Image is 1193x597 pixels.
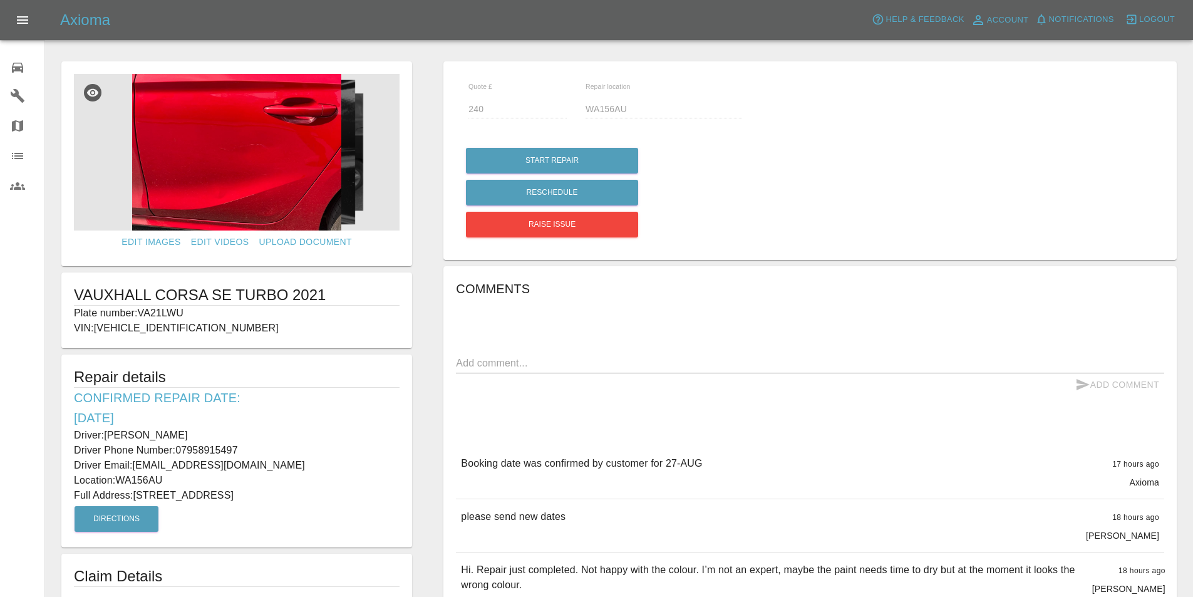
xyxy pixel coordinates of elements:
[869,10,967,29] button: Help & Feedback
[468,83,492,90] span: Quote £
[456,279,1164,299] h6: Comments
[466,180,638,205] button: Reschedule
[8,5,38,35] button: Open drawer
[586,83,631,90] span: Repair location
[466,212,638,237] button: Raise issue
[74,473,400,488] p: Location: WA156AU
[74,488,400,503] p: Full Address: [STREET_ADDRESS]
[466,148,638,174] button: Start Repair
[1092,583,1165,595] p: [PERSON_NAME]
[968,10,1032,30] a: Account
[1139,13,1175,27] span: Logout
[74,285,400,305] h1: VAUXHALL CORSA SE TURBO 2021
[1049,13,1114,27] span: Notifications
[74,443,400,458] p: Driver Phone Number: 07958915497
[254,231,357,254] a: Upload Document
[74,74,400,231] img: 5084bdc8-34f0-4643-83ff-894d7da52c98
[1122,10,1178,29] button: Logout
[987,13,1029,28] span: Account
[74,321,400,336] p: VIN: [VEHICLE_IDENTIFICATION_NUMBER]
[461,456,702,471] p: Booking date was confirmed by customer for 27-AUG
[74,566,400,586] h1: Claim Details
[116,231,185,254] a: Edit Images
[74,388,400,428] h6: Confirmed Repair Date: [DATE]
[886,13,964,27] span: Help & Feedback
[1086,529,1159,542] p: [PERSON_NAME]
[74,306,400,321] p: Plate number: VA21LWU
[1112,460,1159,469] span: 17 hours ago
[74,428,400,443] p: Driver: [PERSON_NAME]
[1032,10,1117,29] button: Notifications
[1118,566,1165,575] span: 18 hours ago
[74,367,400,387] h5: Repair details
[461,509,566,524] p: please send new dates
[186,231,254,254] a: Edit Videos
[461,563,1082,593] p: Hi. Repair just completed. Not happy with the colour. I’m not an expert, maybe the paint needs ti...
[75,506,158,532] button: Directions
[1129,476,1159,489] p: Axioma
[1112,513,1159,522] span: 18 hours ago
[74,458,400,473] p: Driver Email: [EMAIL_ADDRESS][DOMAIN_NAME]
[60,10,110,30] h5: Axioma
